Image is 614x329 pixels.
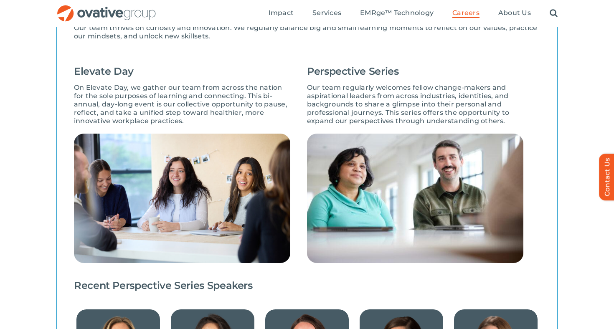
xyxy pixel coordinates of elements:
[360,9,434,18] a: EMRge™ Technology
[312,9,341,18] a: Services
[452,9,480,18] a: Careers
[550,9,558,18] a: Search
[74,84,290,125] p: On Elevate Day, we gather our team from across the nation for the sole purposes of learning and c...
[452,9,480,17] span: Careers
[74,24,540,40] p: Our team thrives on curiosity and innovation. We regularly balance big and small learning moments...
[307,66,523,77] h4: Perspective Series
[498,9,531,17] span: About Us
[74,280,540,291] h4: Recent Perspective Series Speakers
[74,66,290,77] h4: Elevate Day
[307,134,523,263] img: Development – Perspective Series
[269,9,294,17] span: Impact
[74,134,290,263] img: Development – Elevate Day
[56,4,157,12] a: OG_Full_horizontal_RGB
[269,9,294,18] a: Impact
[307,84,523,125] p: Our team regularly welcomes fellow change-makers and aspirational leaders from across industries,...
[498,9,531,18] a: About Us
[360,9,434,17] span: EMRge™ Technology
[312,9,341,17] span: Services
